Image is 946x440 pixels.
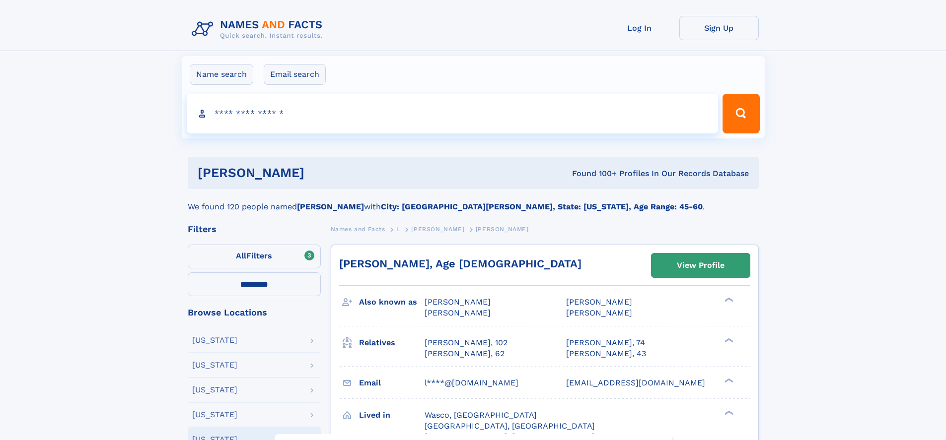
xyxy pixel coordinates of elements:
[438,168,749,179] div: Found 100+ Profiles In Our Records Database
[359,294,425,311] h3: Also known as
[677,254,725,277] div: View Profile
[566,308,632,317] span: [PERSON_NAME]
[425,297,491,307] span: [PERSON_NAME]
[722,297,734,303] div: ❯
[566,378,705,387] span: [EMAIL_ADDRESS][DOMAIN_NAME]
[188,189,759,213] div: We found 120 people named with .
[198,167,438,179] h1: [PERSON_NAME]
[297,202,364,211] b: [PERSON_NAME]
[188,225,321,234] div: Filters
[722,337,734,343] div: ❯
[381,202,703,211] b: City: [GEOGRAPHIC_DATA][PERSON_NAME], State: [US_STATE], Age Range: 45-60
[425,348,505,359] a: [PERSON_NAME], 62
[188,245,321,268] label: Filters
[723,94,759,133] button: Search Button
[566,348,646,359] a: [PERSON_NAME], 43
[411,226,464,233] span: [PERSON_NAME]
[722,377,734,383] div: ❯
[187,94,719,133] input: search input
[192,336,237,344] div: [US_STATE]
[411,223,464,235] a: [PERSON_NAME]
[188,308,321,317] div: Browse Locations
[396,223,400,235] a: L
[425,410,537,420] span: Wasco, [GEOGRAPHIC_DATA]
[192,411,237,419] div: [US_STATE]
[359,407,425,424] h3: Lived in
[190,64,253,85] label: Name search
[476,226,529,233] span: [PERSON_NAME]
[425,308,491,317] span: [PERSON_NAME]
[339,257,582,270] a: [PERSON_NAME], Age [DEMOGRAPHIC_DATA]
[188,16,331,43] img: Logo Names and Facts
[359,334,425,351] h3: Relatives
[425,421,595,431] span: [GEOGRAPHIC_DATA], [GEOGRAPHIC_DATA]
[192,361,237,369] div: [US_STATE]
[192,386,237,394] div: [US_STATE]
[679,16,759,40] a: Sign Up
[331,223,385,235] a: Names and Facts
[722,409,734,416] div: ❯
[425,337,508,348] a: [PERSON_NAME], 102
[236,251,246,260] span: All
[566,297,632,307] span: [PERSON_NAME]
[600,16,679,40] a: Log In
[264,64,326,85] label: Email search
[652,253,750,277] a: View Profile
[566,337,645,348] a: [PERSON_NAME], 74
[396,226,400,233] span: L
[359,375,425,391] h3: Email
